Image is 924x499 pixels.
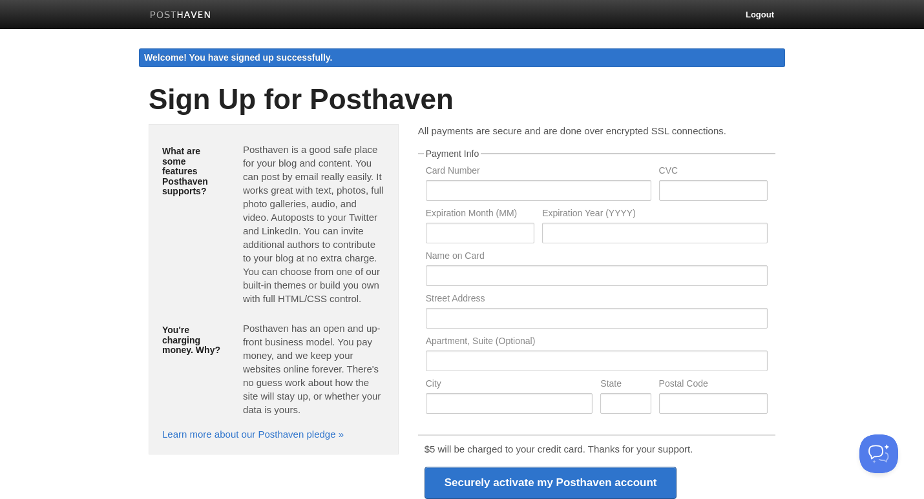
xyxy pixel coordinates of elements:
[659,379,768,391] label: Postal Code
[426,209,534,221] label: Expiration Month (MM)
[139,48,785,67] div: Welcome! You have signed up successfully.
[426,379,593,391] label: City
[426,294,768,306] label: Street Address
[243,321,385,416] p: Posthaven has an open and up-front business model. You pay money, and we keep your websites onlin...
[162,429,344,440] a: Learn more about our Posthaven pledge »
[859,434,898,473] iframe: Help Scout Beacon - Open
[425,467,677,499] input: Securely activate my Posthaven account
[425,442,769,456] p: $5 will be charged to your credit card. Thanks for your support.
[162,325,224,355] h5: You're charging money. Why?
[150,11,211,21] img: Posthaven-bar
[243,143,385,305] p: Posthaven is a good safe place for your blog and content. You can post by email really easily. It...
[426,336,768,349] label: Apartment, Suite (Optional)
[424,149,481,158] legend: Payment Info
[542,209,768,221] label: Expiration Year (YYYY)
[600,379,651,391] label: State
[426,166,651,178] label: Card Number
[162,147,224,196] h5: What are some features Posthaven supports?
[149,84,775,115] h1: Sign Up for Posthaven
[659,166,768,178] label: CVC
[426,251,768,263] label: Name on Card
[418,124,775,137] p: All payments are secure and are done over encrypted SSL connections.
